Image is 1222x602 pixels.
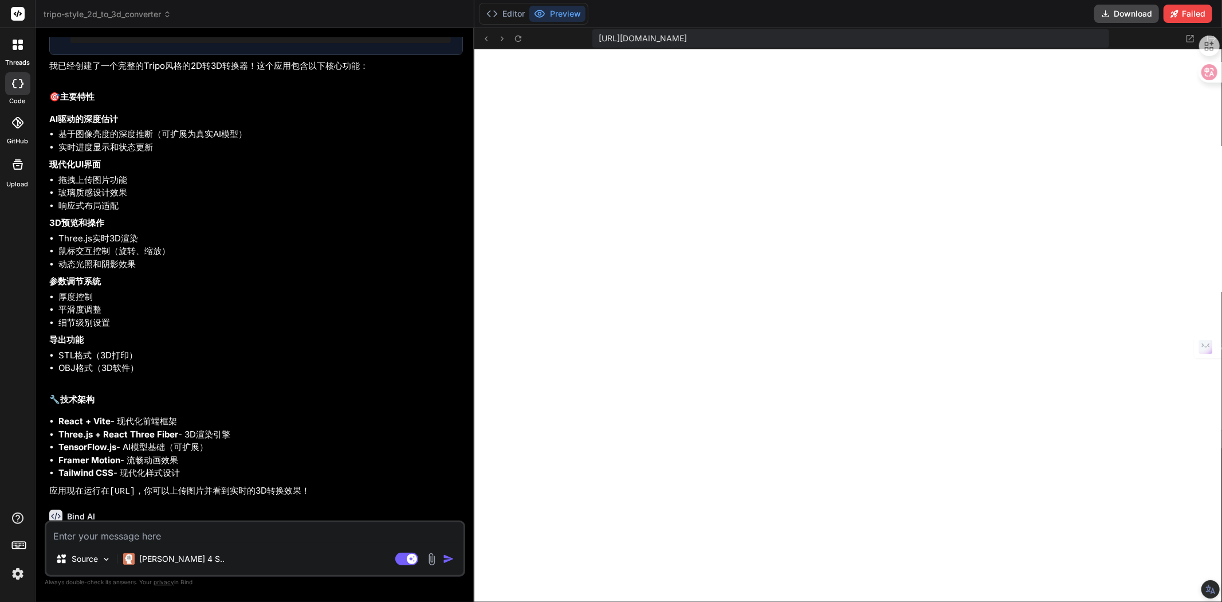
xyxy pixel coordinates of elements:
[49,159,101,170] strong: 现代化UI界面
[58,232,463,245] li: Three.js实时3D渲染
[49,114,118,124] strong: AI驱动的深度估计
[67,511,95,522] h6: Bind AI
[7,136,28,146] label: GitHub
[58,128,463,141] li: 基于图像亮度的深度推断（可扩展为真实AI模型）
[139,553,225,565] p: [PERSON_NAME] 4 S..
[58,415,463,428] li: - 现代化前端框架
[58,174,463,187] li: 拖拽上传图片功能
[1094,5,1159,23] button: Download
[58,245,463,258] li: 鼠标交互控制（旋转、缩放）
[58,467,463,480] li: - 现代化样式设计
[45,577,465,588] p: Always double-check its answers. Your in Bind
[109,487,135,497] code: [URL]
[5,58,30,68] label: threads
[529,6,586,22] button: Preview
[8,564,27,584] img: settings
[58,467,113,478] strong: Tailwind CSS
[44,9,171,20] span: tripo-style_2d_to_3d_converter
[60,91,95,102] strong: 主要特性
[123,553,135,565] img: Claude 4 Sonnet
[58,416,111,427] strong: React + Vite
[599,33,687,44] span: [URL][DOMAIN_NAME]
[482,6,529,22] button: Editor
[58,455,120,466] strong: Framer Motion
[49,60,463,73] p: 我已经创建了一个完整的Tripo风格的2D转3D转换器！这个应用包含以下核心功能：
[58,200,463,213] li: 响应式布局适配
[58,316,463,330] li: 细节级别设置
[49,217,104,228] strong: 3D预览和操作
[7,179,29,189] label: Upload
[49,91,463,104] h2: 🎯
[58,186,463,200] li: 玻璃质感设计效果
[154,578,174,585] span: privacy
[72,553,98,565] p: Source
[58,362,463,375] li: OBJ格式（3D软件）
[58,454,463,467] li: - 流畅动画效果
[474,49,1222,602] iframe: Preview
[58,441,116,452] strong: TensorFlow.js
[425,553,438,566] img: attachment
[58,303,463,316] li: 平滑度调整
[58,349,463,362] li: STL格式（3D打印）
[10,96,26,106] label: code
[101,554,111,564] img: Pick Models
[443,553,454,565] img: icon
[60,394,95,405] strong: 技术架构
[58,429,178,440] strong: Three.js + React Three Fiber
[58,441,463,454] li: - AI模型基础（可扩展）
[58,258,463,271] li: 动态光照和阴影效果
[58,291,463,304] li: 厚度控制
[49,484,463,499] p: 应用现在运行在 ，你可以上传图片并看到实时的3D转换效果！
[49,393,463,406] h2: 🔧
[58,141,463,154] li: 实时进度显示和状态更新
[58,428,463,441] li: - 3D渲染引擎
[49,334,84,345] strong: 导出功能
[49,276,101,287] strong: 参数调节系统
[1164,5,1212,23] button: Failed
